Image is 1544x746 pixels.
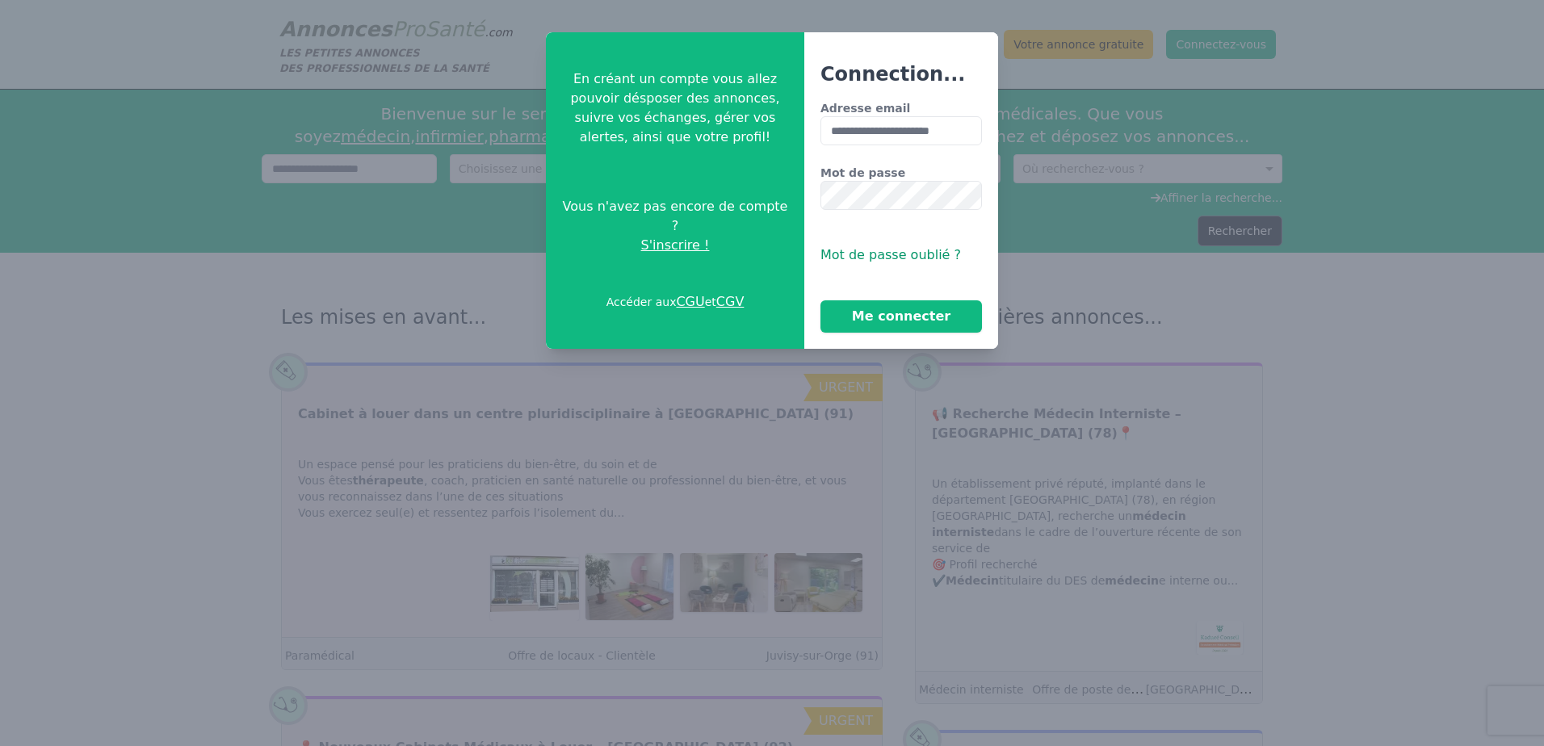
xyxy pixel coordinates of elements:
[606,292,745,312] p: Accéder aux et
[820,61,982,87] h3: Connection...
[559,197,791,236] span: Vous n'avez pas encore de compte ?
[820,300,982,333] button: Me connecter
[676,294,704,309] a: CGU
[559,69,791,147] p: En créant un compte vous allez pouvoir désposer des annonces, suivre vos échanges, gérer vos aler...
[820,165,982,181] label: Mot de passe
[820,247,961,262] span: Mot de passe oublié ?
[716,294,745,309] a: CGV
[641,236,710,255] span: S'inscrire !
[820,100,982,116] label: Adresse email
